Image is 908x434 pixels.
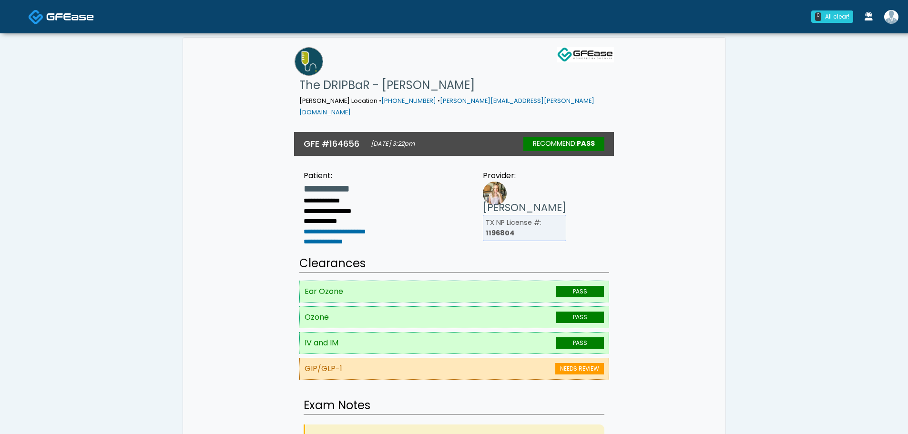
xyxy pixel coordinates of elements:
li: IV and IM [299,332,609,354]
span: PASS [556,286,604,297]
span: NEEDS REVIEW [555,363,604,374]
div: All clear! [825,12,849,21]
a: [PHONE_NUMBER] [381,97,436,105]
div: Provider: [483,170,566,182]
a: [PERSON_NAME][EMAIL_ADDRESS][PERSON_NAME][DOMAIN_NAME] [299,97,594,116]
small: [PERSON_NAME] Location [299,97,594,116]
h2: Exam Notes [304,397,604,415]
h1: The DRIPBaR - [PERSON_NAME] [299,76,614,95]
h3: [PERSON_NAME] [483,201,566,215]
small: [DATE] 3:22pm [371,140,415,148]
div: 0 [815,12,821,21]
img: Docovia [28,9,44,25]
span: PASS [556,337,604,349]
img: GFEase Logo [557,47,614,62]
span: • [379,97,381,105]
div: RECOMMEND: [523,137,604,151]
img: The DRIPBaR - Keller [295,47,323,76]
img: Provider image [483,182,507,205]
img: Tasha Jackson [884,10,898,24]
a: 0 All clear! [806,7,859,27]
li: Ozone [299,306,609,328]
span: PASS [556,312,604,323]
li: TX NP License #: [483,215,566,241]
h3: GFE #164656 [304,138,359,150]
span: • [438,97,440,105]
a: Docovia [28,1,94,32]
img: Docovia [46,12,94,21]
strong: Pass [577,139,595,148]
li: GIP/GLP-1 [299,358,609,380]
h2: Clearances [299,255,609,273]
li: Ear Ozone [299,281,609,303]
div: Patient: [304,170,366,182]
b: 1196804 [486,228,514,238]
